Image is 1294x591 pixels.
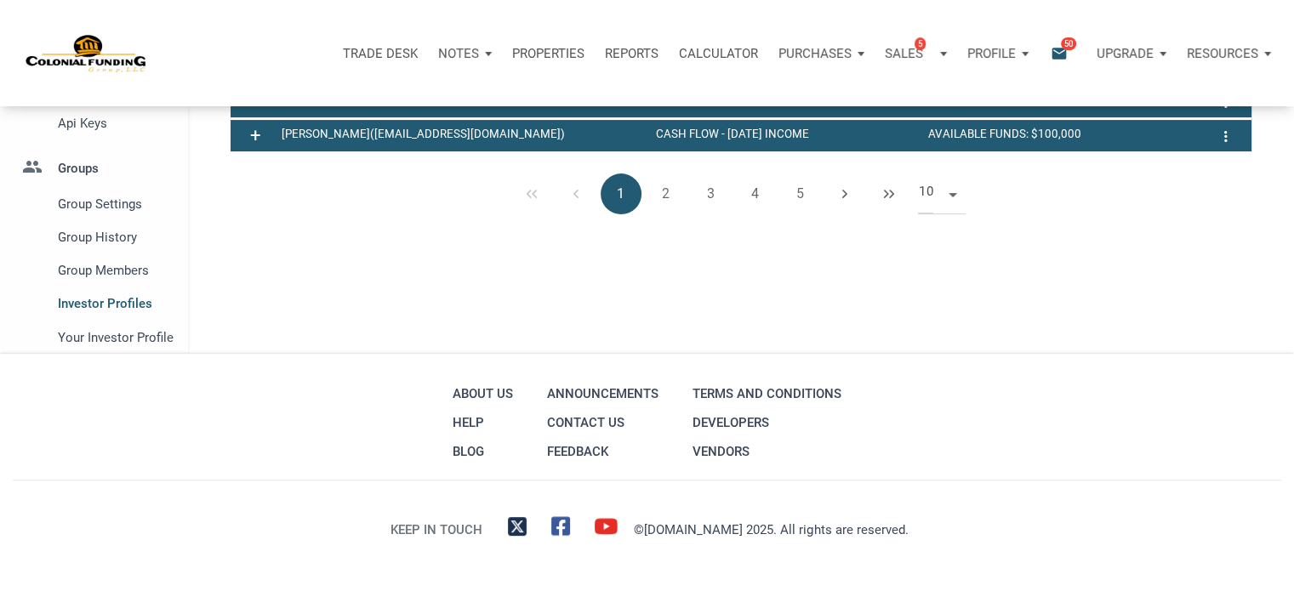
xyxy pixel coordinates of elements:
a: About Us [448,379,517,408]
p: Reports [605,46,658,61]
span: 50 [1061,37,1076,50]
a: Help [448,408,517,437]
button: email50 [1038,28,1086,79]
div: Available Funds: $100,000 [920,124,1192,145]
p: Purchases [778,46,852,61]
button: Notes [428,28,502,79]
button: Sales5 [875,28,957,79]
span: 5 [915,37,926,50]
span: Group Members [58,260,168,281]
a: Blog [448,437,517,466]
span: Api keys [58,113,168,134]
a: Terms and conditions [688,379,846,408]
button: Profile [957,28,1039,79]
button: 2 [645,173,686,214]
p: Sales [885,46,923,61]
a: Group Members [13,254,175,287]
p: Notes [438,46,479,61]
p: Profile [967,46,1016,61]
a: Calculator [669,28,768,79]
p: Trade Desk [343,46,418,61]
div: ©[DOMAIN_NAME] 2025. All rights are reserved. [634,520,908,540]
button: Upgrade [1086,28,1177,79]
a: Group Settings [13,187,175,220]
a: Announcements [543,379,663,408]
a: Contact Us [543,408,663,437]
span: Group Settings [58,194,168,214]
button: 3 [690,173,731,214]
a: Developers [688,408,846,437]
div: Cash Flow - [DATE] Income [647,124,920,145]
button: Purchases [768,28,875,79]
a: Properties [502,28,595,79]
button: Reports [595,28,669,79]
p: Resources [1187,46,1258,61]
a: Api keys [13,107,175,140]
a: Your Investor Profile [13,321,175,354]
button: 4 [734,173,775,214]
span: Your Investor Profile [58,327,168,348]
i: email [1049,43,1069,63]
button: Trade Desk [333,28,428,79]
p: Upgrade [1097,46,1154,61]
span: ([EMAIL_ADDRESS][DOMAIN_NAME]) [370,128,565,140]
span: Group History [58,227,168,247]
a: Vendors [688,437,846,466]
a: Group History [13,220,175,253]
button: 1 [601,173,641,214]
p: Properties [512,46,584,61]
p: Calculator [679,46,758,61]
span: 10 [918,173,933,213]
button: Resources [1177,28,1281,79]
span: + [250,124,261,146]
a: Investor Profiles [13,287,175,321]
a: Feedback [543,437,663,466]
button: 5 [779,173,820,214]
span: [PERSON_NAME] [282,128,370,140]
span: Investor Profiles [58,293,168,314]
img: NoteUnlimited [26,33,147,74]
